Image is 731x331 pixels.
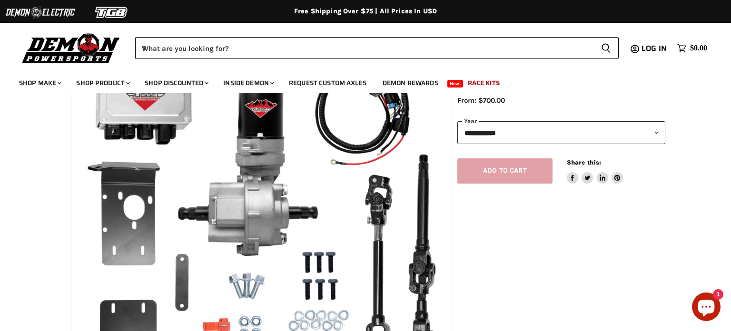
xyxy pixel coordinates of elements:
img: Demon Electric Logo 2 [5,3,76,21]
a: $0.00 [672,41,712,55]
a: Race Kits [461,73,507,93]
select: year [457,121,665,145]
a: Log in [637,44,672,53]
aside: Share this: [567,158,623,184]
ul: Main menu [12,69,705,93]
span: Share this: [567,159,601,166]
form: Product [135,37,619,59]
a: Request Custom Axles [282,73,374,93]
a: Shop Make [12,73,67,93]
span: $0.00 [690,44,707,53]
span: From: $700.00 [457,96,505,105]
input: When autocomplete results are available use up and down arrows to review and enter to select [135,37,593,59]
a: Shop Discounted [138,73,214,93]
a: Inside Demon [216,73,280,93]
button: Search [593,37,619,59]
a: Demon Rewards [375,73,445,93]
span: Log in [642,42,667,54]
span: New! [447,80,464,88]
img: TGB Logo 2 [76,3,148,21]
img: Demon Powersports [19,31,123,65]
a: Shop Product [69,73,136,93]
inbox-online-store-chat: Shopify online store chat [689,292,723,323]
